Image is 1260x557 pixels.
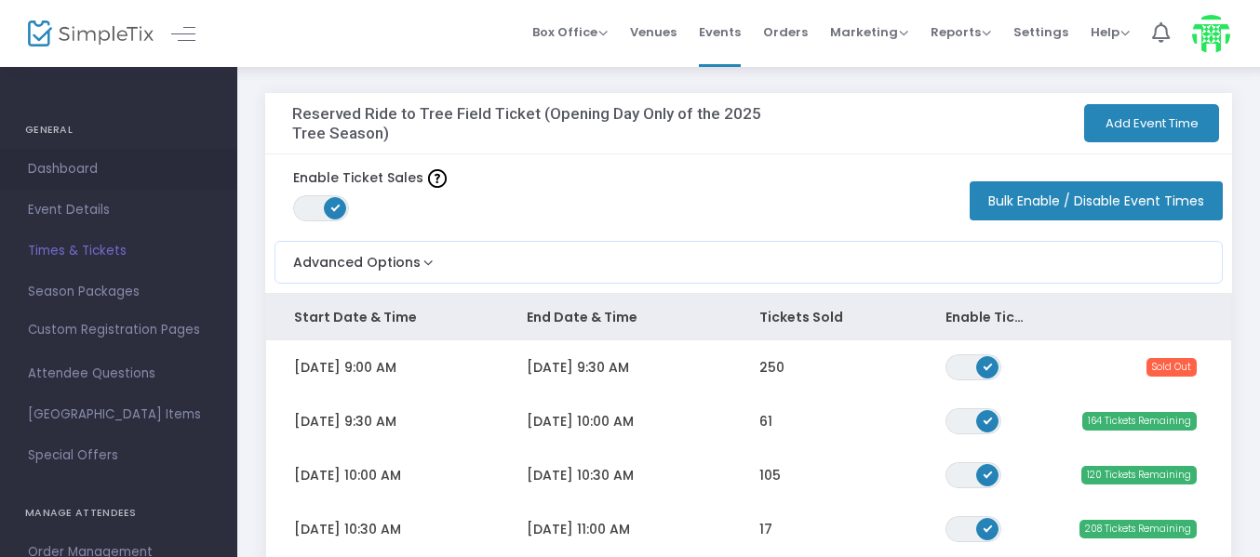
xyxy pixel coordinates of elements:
span: [DATE] 11:00 AM [527,520,630,538]
button: Bulk Enable / Disable Event Times [970,181,1223,220]
th: End Date & Time [499,294,731,340]
h4: MANAGE ATTENDEES [25,495,212,532]
img: question-mark [428,169,447,188]
span: 120 Tickets Remaining [1081,466,1197,484]
span: [DATE] 9:00 AM [294,358,396,377]
span: [DATE] 9:30 AM [527,358,629,377]
span: Venues [630,8,677,56]
span: ON [331,203,341,212]
span: Sold Out [1146,358,1197,377]
button: Advanced Options [275,242,437,272]
th: Enable Ticket Sales [918,294,1057,340]
button: Add Event Time [1084,104,1219,142]
span: Times & Tickets [28,239,209,263]
span: 250 [759,358,784,377]
span: [DATE] 10:00 AM [294,466,401,484]
h4: GENERAL [25,112,212,149]
span: [DATE] 10:00 AM [527,412,634,431]
span: [DATE] 10:30 AM [294,520,401,538]
span: 164 Tickets Remaining [1082,412,1197,431]
span: 61 [759,412,772,431]
span: Events [699,8,741,56]
th: Start Date & Time [266,294,499,340]
span: Help [1091,23,1130,41]
span: 105 [759,466,781,484]
span: [DATE] 9:30 AM [294,412,396,431]
span: [GEOGRAPHIC_DATA] Items [28,403,209,427]
span: Attendee Questions [28,362,209,386]
span: Settings [1013,8,1068,56]
h3: Reserved Ride to Tree Field Ticket (Opening Day Only of the 2025 Tree Season) [292,104,768,142]
span: ON [984,361,993,370]
span: ON [984,523,993,532]
span: Special Offers [28,444,209,468]
span: Box Office [532,23,608,41]
span: Marketing [830,23,908,41]
span: Season Packages [28,280,209,304]
span: Reports [931,23,991,41]
span: ON [984,415,993,424]
span: Event Details [28,198,209,222]
span: Custom Registration Pages [28,321,200,339]
span: ON [984,469,993,478]
label: Enable Ticket Sales [293,168,447,188]
span: [DATE] 10:30 AM [527,466,634,484]
span: 17 [759,520,772,538]
span: 208 Tickets Remaining [1079,520,1197,538]
span: Dashboard [28,157,209,181]
span: Orders [763,8,808,56]
th: Tickets Sold [731,294,918,340]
